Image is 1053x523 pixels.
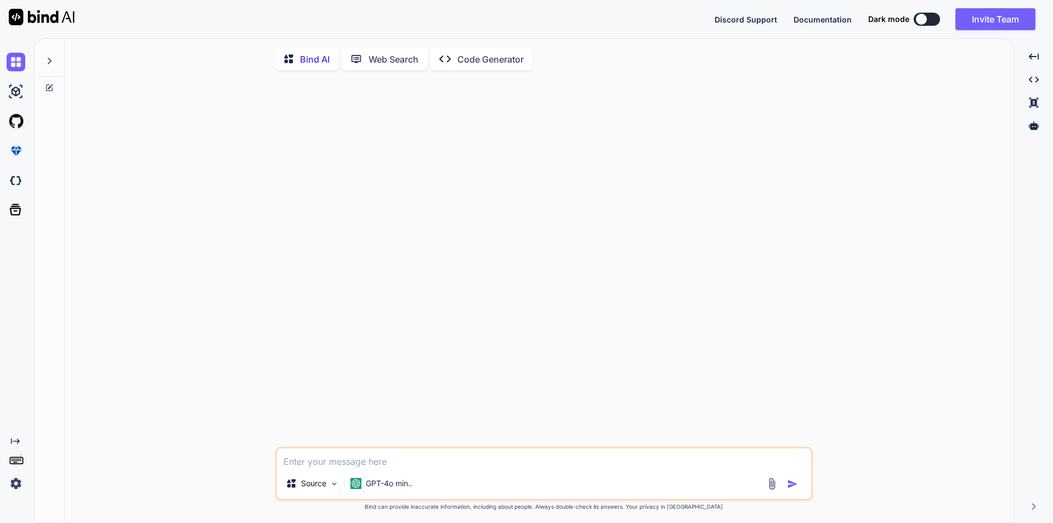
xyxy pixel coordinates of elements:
[7,474,25,493] img: settings
[330,479,339,488] img: Pick Models
[275,503,813,511] p: Bind can provide inaccurate information, including about people. Always double-check its answers....
[7,112,25,131] img: githubLight
[457,53,524,66] p: Code Generator
[301,478,326,489] p: Source
[955,8,1035,30] button: Invite Team
[787,479,798,490] img: icon
[369,53,418,66] p: Web Search
[7,82,25,101] img: ai-studio
[350,478,361,489] img: GPT-4o mini
[794,14,852,25] button: Documentation
[7,53,25,71] img: chat
[366,478,412,489] p: GPT-4o min..
[766,477,778,490] img: attachment
[794,15,852,24] span: Documentation
[9,9,75,25] img: Bind AI
[300,53,330,66] p: Bind AI
[715,15,777,24] span: Discord Support
[7,142,25,160] img: premium
[868,14,909,25] span: Dark mode
[7,171,25,190] img: darkCloudIdeIcon
[715,14,777,25] button: Discord Support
